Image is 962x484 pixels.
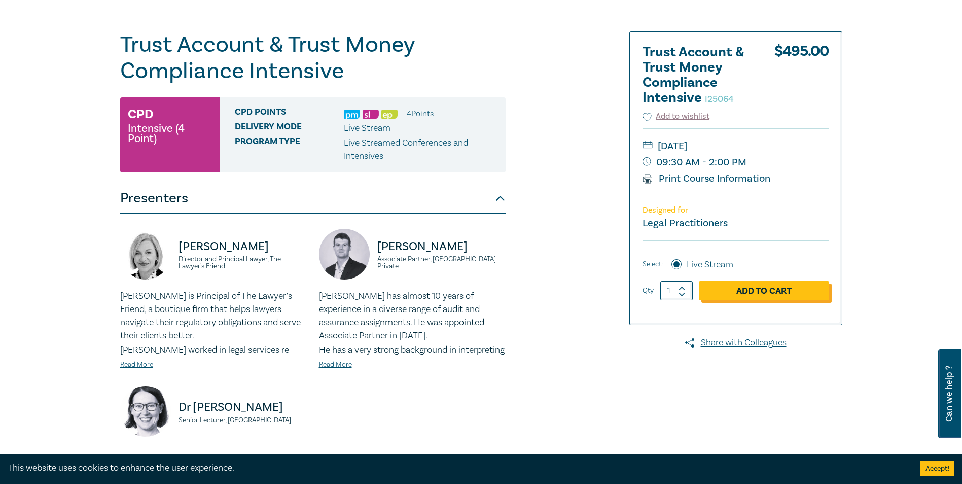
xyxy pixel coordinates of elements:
[774,45,829,111] div: $ 495.00
[319,229,370,280] img: https://s3.ap-southeast-2.amazonaws.com/leo-cussen-store-production-content/Contacts/Alex%20Young...
[363,110,379,119] img: Substantive Law
[319,360,352,369] a: Read More
[643,285,654,296] label: Qty
[920,461,954,476] button: Accept cookies
[643,138,829,154] small: [DATE]
[235,107,344,120] span: CPD Points
[120,290,307,342] p: [PERSON_NAME] is Principal of The Lawyer’s Friend, a boutique firm that helps lawyers navigate th...
[377,238,506,255] p: [PERSON_NAME]
[120,343,307,357] p: [PERSON_NAME] worked in legal services re
[120,183,506,214] button: Presenters
[643,259,663,270] span: Select:
[643,172,771,185] a: Print Course Information
[643,205,829,215] p: Designed for
[128,123,212,144] small: Intensive (4 Point)
[344,136,498,163] p: Live Streamed Conferences and Intensives
[120,386,171,437] img: https://s3.ap-southeast-2.amazonaws.com/leo-cussen-store-production-content/Contacts/Dr%20Katie%2...
[687,258,733,271] label: Live Stream
[660,281,693,300] input: 1
[8,462,905,475] div: This website uses cookies to enhance the user experience.
[120,31,506,84] h1: Trust Account & Trust Money Compliance Intensive
[377,256,506,270] small: Associate Partner, [GEOGRAPHIC_DATA] Private
[643,154,829,170] small: 09:30 AM - 2:00 PM
[235,136,344,163] span: Program type
[407,107,434,120] li: 4 Point s
[643,111,710,122] button: Add to wishlist
[179,417,307,424] small: Senior Lecturer, [GEOGRAPHIC_DATA]
[235,122,344,135] span: Delivery Mode
[319,290,506,342] p: [PERSON_NAME] has almost 10 years of experience in a diverse range of audit and assurance assignm...
[128,105,153,123] h3: CPD
[179,256,307,270] small: Director and Principal Lawyer, The Lawyer's Friend
[120,229,171,280] img: https://s3.ap-southeast-2.amazonaws.com/leo-cussen-store-production-content/Contacts/Jennie%20Pak...
[344,110,360,119] img: Practice Management & Business Skills
[120,360,153,369] a: Read More
[344,122,390,134] span: Live Stream
[179,399,307,416] p: Dr [PERSON_NAME]
[179,238,307,255] p: [PERSON_NAME]
[699,281,829,300] a: Add to Cart
[705,93,734,105] small: I25064
[629,336,842,350] a: Share with Colleagues
[643,45,754,106] h2: Trust Account & Trust Money Compliance Intensive
[319,343,506,357] p: He has a very strong background in interpreting
[643,217,728,230] small: Legal Practitioners
[944,355,954,432] span: Can we help ?
[381,110,398,119] img: Ethics & Professional Responsibility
